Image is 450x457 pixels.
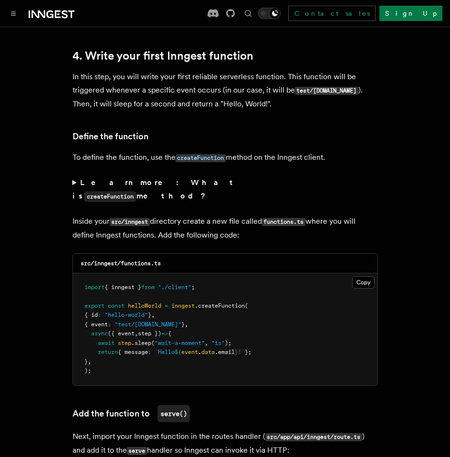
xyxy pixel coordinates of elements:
[73,151,378,165] p: To define the function, use the method on the Inngest client.
[181,349,198,355] span: event
[84,367,91,374] span: );
[176,153,226,162] a: createFunction
[258,8,281,19] button: Toggle dark mode
[175,349,181,355] span: ${
[176,154,226,162] code: createFunction
[73,130,148,143] a: Define the function
[265,433,362,441] code: src/app/api/inngest/route.ts
[168,330,171,337] span: {
[115,321,181,328] span: "test/[DOMAIN_NAME]"
[108,302,125,309] span: const
[73,178,237,200] strong: Learn more: What is method?
[98,340,115,346] span: await
[138,330,161,337] span: step })
[181,321,185,328] span: }
[105,284,141,291] span: { inngest }
[105,312,148,318] span: "hello-world"
[245,349,251,355] span: };
[84,358,88,365] span: }
[155,349,175,355] span: `Hello
[73,49,253,62] a: 4. Write your first Inngest function
[127,447,147,455] code: serve
[352,276,375,289] button: Copy
[73,70,378,111] p: In this step, you will write your first reliable serverless function. This function will be trigg...
[110,218,150,226] code: src/inngest
[118,340,131,346] span: step
[165,302,168,309] span: =
[73,405,190,422] a: Add the function toserve()
[128,302,161,309] span: helloWorld
[288,6,376,21] a: Contact sales
[191,284,195,291] span: ;
[84,302,105,309] span: export
[88,358,91,365] span: ,
[245,302,248,309] span: (
[158,284,191,291] span: "./client"
[215,349,235,355] span: .email
[98,349,118,355] span: return
[84,284,105,291] span: import
[148,349,151,355] span: :
[198,349,201,355] span: .
[118,349,148,355] span: { message
[201,349,215,355] span: data
[295,87,358,95] code: test/[DOMAIN_NAME]
[8,8,19,19] button: Toggle navigation
[242,8,254,19] button: Find something...
[135,330,138,337] span: ,
[235,349,238,355] span: }
[73,176,378,203] summary: Learn more: What iscreateFunctionmethod?
[148,312,151,318] span: }
[84,312,98,318] span: { id
[84,191,136,202] code: createFunction
[171,302,195,309] span: inngest
[155,340,205,346] span: "wait-a-moment"
[195,302,245,309] span: .createFunction
[238,349,245,355] span: !`
[84,321,108,328] span: { event
[108,321,111,328] span: :
[225,340,231,346] span: );
[185,321,188,328] span: ,
[131,340,151,346] span: .sleep
[151,340,155,346] span: (
[211,340,225,346] span: "1s"
[151,312,155,318] span: ,
[98,312,101,318] span: :
[73,215,378,242] p: Inside your directory create a new file called where you will define Inngest functions. Add the f...
[161,330,168,337] span: =>
[205,340,208,346] span: ,
[157,405,190,422] code: serve()
[262,218,305,226] code: functions.ts
[91,330,108,337] span: async
[81,260,161,267] code: src/inngest/functions.ts
[379,6,442,21] a: Sign Up
[141,284,155,291] span: from
[108,330,135,337] span: ({ event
